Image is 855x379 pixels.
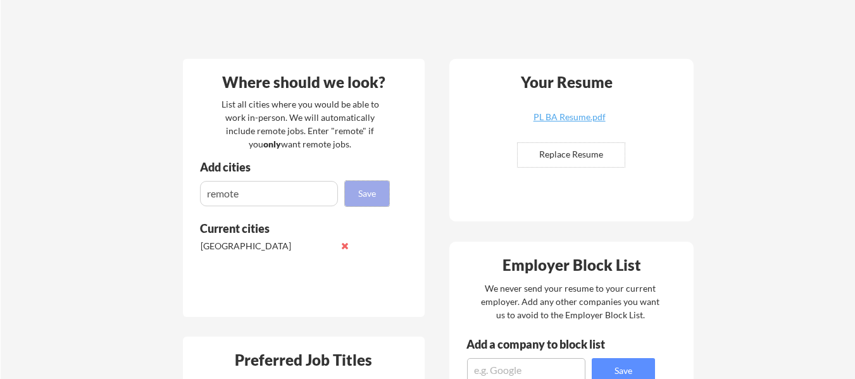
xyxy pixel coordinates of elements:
button: Save [345,181,389,206]
div: Your Resume [504,75,630,90]
div: PL BA Resume.pdf [494,113,645,121]
div: [GEOGRAPHIC_DATA] [201,240,334,252]
a: PL BA Resume.pdf [494,113,645,132]
div: List all cities where you would be able to work in-person. We will automatically include remote j... [213,97,387,151]
input: e.g. Los Angeles, CA [200,181,338,206]
div: Add cities [200,161,392,173]
div: Add a company to block list [466,339,625,350]
div: Where should we look? [186,75,421,90]
div: Current cities [200,223,375,234]
div: Preferred Job Titles [186,352,421,368]
div: Employer Block List [454,258,690,273]
div: We never send your resume to your current employer. Add any other companies you want us to avoid ... [480,282,661,321]
strong: only [263,139,281,149]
